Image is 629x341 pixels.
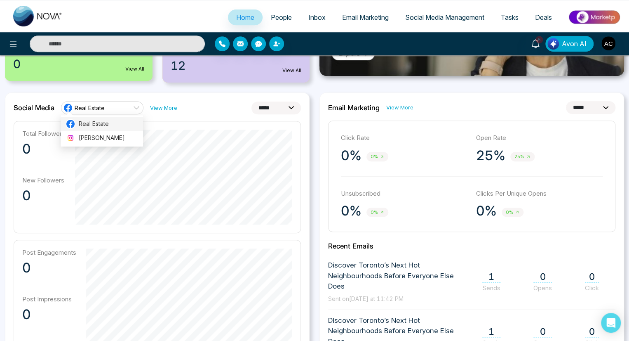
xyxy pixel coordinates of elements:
[482,271,500,282] span: 1
[386,104,413,111] a: View More
[585,271,599,282] span: 0
[493,9,527,25] a: Tasks
[22,260,76,276] p: 0
[533,271,552,282] span: 0
[328,242,615,250] h2: Recent Emails
[341,189,468,199] p: Unsubscribed
[527,9,560,25] a: Deals
[501,13,519,21] span: Tasks
[282,67,301,74] a: View All
[171,57,185,74] span: 12
[22,249,76,256] p: Post Engagements
[22,176,65,184] p: New Followers
[510,152,535,161] span: 25%
[482,326,500,337] span: 1
[14,104,54,112] h2: Social Media
[564,8,624,26] img: Market-place.gif
[366,208,388,217] span: 0%
[22,141,65,157] p: 0
[601,36,615,50] img: User Avatar
[334,9,397,25] a: Email Marketing
[300,9,334,25] a: Inbox
[502,208,523,217] span: 0%
[271,13,292,21] span: People
[476,147,505,164] p: 25%
[341,203,361,219] p: 0%
[22,306,76,323] p: 0
[366,152,388,161] span: 0%
[533,326,552,337] span: 0
[22,187,65,204] p: 0
[342,13,389,21] span: Email Marketing
[482,284,500,292] span: Sends
[562,39,587,49] span: Avon AI
[125,65,144,73] a: View All
[22,295,76,303] p: Post Impressions
[13,6,63,26] img: Nova CRM Logo
[75,104,105,112] span: Real Estate
[341,133,468,143] p: Click Rate
[535,13,552,21] span: Deals
[79,119,138,128] span: Real Estate
[308,13,326,21] span: Inbox
[228,9,263,25] a: Home
[328,260,470,292] span: Discover Toronto’s Next Hot Neighbourhoods Before Everyone Else Does
[585,284,599,292] span: Click
[585,326,599,337] span: 0
[476,189,603,199] p: Clicks Per Unique Opens
[150,104,177,112] a: View More
[397,9,493,25] a: Social Media Management
[533,284,552,292] span: Opens
[328,104,380,112] h2: Email Marketing
[476,133,603,143] p: Open Rate
[545,36,594,52] button: Avon AI
[13,55,21,73] span: 0
[535,36,543,43] span: 5
[405,13,484,21] span: Social Media Management
[22,130,65,137] p: Total Followers
[79,133,138,142] span: [PERSON_NAME]
[601,313,621,333] div: Open Intercom Messenger
[476,203,497,219] p: 0%
[66,134,75,142] img: instagram
[328,295,404,302] span: Sent on [DATE] at 11:42 PM
[341,147,361,164] p: 0%
[547,38,559,50] img: Lead Flow
[263,9,300,25] a: People
[236,13,254,21] span: Home
[526,36,545,50] a: 5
